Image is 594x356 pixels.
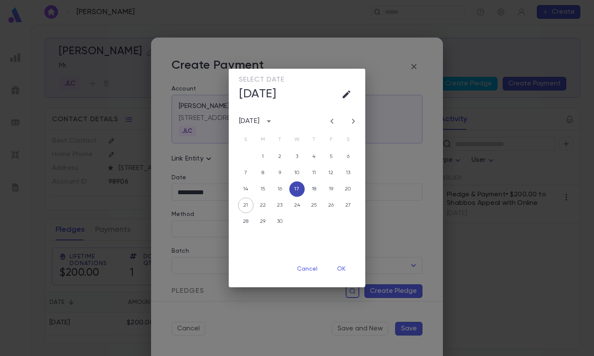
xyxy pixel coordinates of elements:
button: calendar view is open, switch to year view [262,114,276,128]
span: Monday [255,131,271,148]
button: 27 [341,198,356,213]
button: calendar view is open, go to text input view [338,86,355,103]
button: Cancel [290,261,324,277]
button: 25 [306,198,322,213]
button: 23 [272,198,288,213]
button: 20 [341,181,356,197]
button: 14 [238,181,253,197]
button: 10 [289,165,305,181]
span: Wednesday [289,131,305,148]
button: 3 [289,149,305,164]
span: Saturday [341,131,356,148]
button: 22 [255,198,271,213]
button: 17 [289,181,305,197]
span: Thursday [306,131,322,148]
button: 18 [306,181,322,197]
h4: [DATE] [239,87,276,101]
button: 19 [323,181,339,197]
button: 24 [289,198,305,213]
button: 15 [255,181,271,197]
span: Tuesday [272,131,288,148]
button: 30 [272,214,288,229]
button: 16 [272,181,288,197]
button: Next month [346,114,360,128]
span: Select date [239,76,285,84]
span: Sunday [238,131,253,148]
button: 26 [323,198,339,213]
button: 7 [238,165,253,181]
button: 1 [255,149,271,164]
button: 5 [323,149,339,164]
button: Previous month [325,114,339,128]
button: 2 [272,149,288,164]
button: 12 [323,165,339,181]
button: 4 [306,149,322,164]
button: 6 [341,149,356,164]
button: 9 [272,165,288,181]
button: 29 [255,214,271,229]
button: OK [328,261,355,277]
button: 21 [238,198,253,213]
button: 13 [341,165,356,181]
button: 28 [238,214,253,229]
span: Friday [323,131,339,148]
button: 8 [255,165,271,181]
div: [DATE] [239,117,259,125]
button: 11 [306,165,322,181]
